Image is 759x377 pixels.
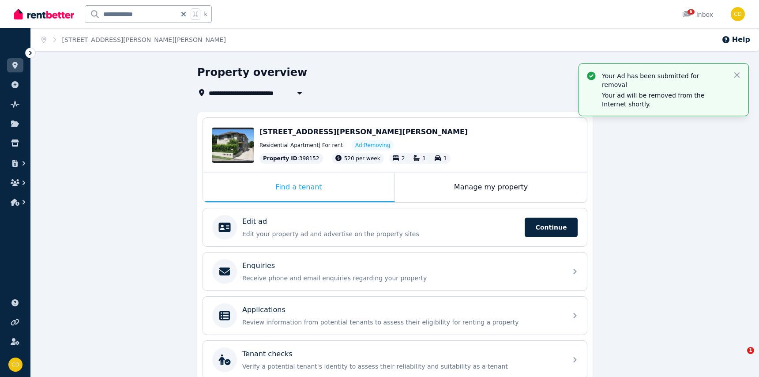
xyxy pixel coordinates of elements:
[395,173,587,202] div: Manage my property
[242,274,562,283] p: Receive phone and email enquiries regarding your property
[14,8,74,21] img: RentBetter
[31,28,237,51] nav: Breadcrumb
[263,155,297,162] span: Property ID
[203,253,587,290] a: EnquiriesReceive phone and email enquiries regarding your property
[688,9,695,15] span: 6
[443,155,447,162] span: 1
[8,358,23,372] img: Chris Dimitropoulos
[602,91,725,109] p: Your ad will be removed from the Internet shortly.
[402,155,405,162] span: 2
[259,142,343,149] span: Residential Apartment | For rent
[355,142,391,149] span: Ad: Removing
[729,347,750,368] iframe: Intercom live chat
[259,153,323,164] div: : 398152
[242,362,562,371] p: Verify a potential tenant's identity to assess their reliability and suitability as a tenant
[242,230,519,238] p: Edit your property ad and advertise on the property sites
[242,305,286,315] p: Applications
[731,7,745,21] img: Chris Dimitropoulos
[602,72,725,89] p: Your Ad has been submitted for removal
[203,173,395,202] div: Find a tenant
[242,349,293,359] p: Tenant checks
[344,155,380,162] span: 520 per week
[682,10,713,19] div: Inbox
[197,65,307,79] h1: Property overview
[242,318,562,327] p: Review information from potential tenants to assess their eligibility for renting a property
[203,208,587,246] a: Edit adEdit your property ad and advertise on the property sitesContinue
[259,128,468,136] span: [STREET_ADDRESS][PERSON_NAME][PERSON_NAME]
[62,36,226,43] a: [STREET_ADDRESS][PERSON_NAME][PERSON_NAME]
[203,297,587,335] a: ApplicationsReview information from potential tenants to assess their eligibility for renting a p...
[525,218,578,237] span: Continue
[422,155,426,162] span: 1
[242,260,275,271] p: Enquiries
[242,216,267,227] p: Edit ad
[721,34,750,45] button: Help
[747,347,754,354] span: 1
[204,11,207,18] span: k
